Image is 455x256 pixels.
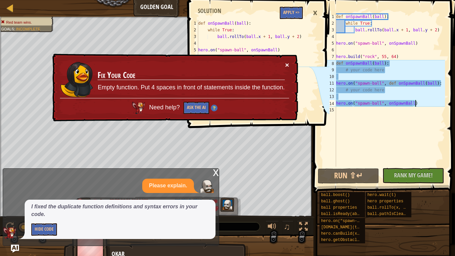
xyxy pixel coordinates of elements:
div: 10 [323,73,336,80]
img: AI [3,227,16,239]
div: 3 [323,27,336,33]
div: 7 [323,53,336,60]
button: Hide Code [31,223,57,236]
div: 15 [323,107,336,113]
p: Please explain. [149,182,187,190]
div: 1 [187,20,198,27]
div: 14 [323,100,336,107]
div: 4 [187,40,198,47]
div: 6 [187,53,198,60]
button: Ask the AI [184,102,209,114]
span: Rank My Game! [394,171,433,179]
button: Run ⇧↵ [318,168,379,184]
button: × [285,61,289,68]
span: hero properties [367,199,403,204]
div: 13 [323,93,336,100]
span: ball.pathIsClear(x, y) [367,212,420,216]
div: × [309,5,321,21]
button: Ask AI [11,245,19,253]
h3: Fix Your Code [98,71,284,80]
span: ball.ghost() [321,199,350,204]
div: Sort New > Old [3,9,452,15]
div: 2 [323,20,336,27]
div: Sign out [3,33,452,39]
span: ball.isReady(ability) [321,212,371,216]
div: 5 [187,47,198,53]
button: Apply => [280,7,303,19]
div: 11 [323,80,336,87]
span: ball properties [321,205,357,210]
div: 2 [187,27,198,33]
div: Delete [3,21,452,27]
div: Sort A > Z [3,3,452,9]
p: Empty function. Put 4 spaces in front of statements inside the function. [98,83,284,92]
span: ball.rollTo(x, y) [367,205,408,210]
span: hero.on("spawn-ball", f) [321,219,379,223]
img: AI [132,102,145,114]
em: I fixed the duplicate function definitions and syntax errors in your code. [31,204,198,217]
button: Rank My Game! [382,168,444,183]
span: Need help? [149,104,182,111]
div: Options [3,27,452,33]
img: duck_omarn.png [60,62,94,98]
div: 4 [323,33,336,40]
div: 9 [323,67,336,73]
span: hero.getObstacleAt(x, y) [321,238,379,242]
div: Rename [3,39,452,45]
div: 5 [323,40,336,47]
div: 3 [187,33,198,40]
div: Move To ... [3,45,452,51]
span: [DOMAIN_NAME](type, x, y) [321,225,381,230]
span: hero.wait(t) [367,193,396,197]
span: ball.boost() [321,193,350,197]
div: 6 [323,47,336,53]
span: hero.canBuild(x, y) [321,231,367,236]
div: 8 [323,60,336,67]
div: Move To ... [3,15,452,21]
img: Hint [211,105,218,111]
div: 12 [323,87,336,93]
div: Solution [195,7,225,15]
div: 1 [323,13,336,20]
